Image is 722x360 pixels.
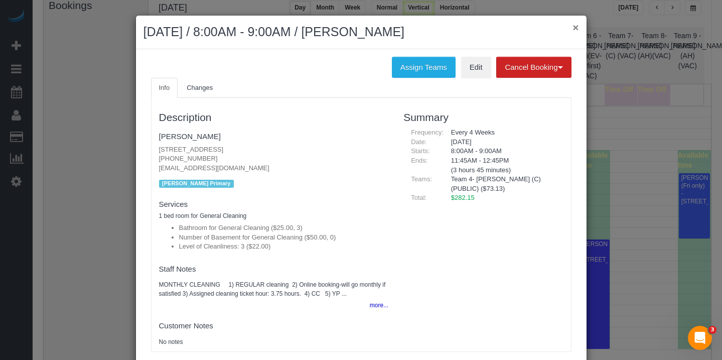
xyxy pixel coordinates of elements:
[159,180,234,188] span: [PERSON_NAME] Primary
[451,175,556,193] li: Team 4- [PERSON_NAME] (C)(PUBLIC) ($73.13)
[688,326,712,350] iframe: Intercom live chat
[179,223,389,233] li: Bathroom for General Cleaning ($25.00, 3)
[159,145,389,173] p: [STREET_ADDRESS] [PHONE_NUMBER] [EMAIL_ADDRESS][DOMAIN_NAME]
[159,132,221,141] a: [PERSON_NAME]
[444,156,563,175] div: 11:45AM - 12:45PM (3 hours 45 minutes)
[572,22,579,33] button: ×
[411,194,426,201] span: Total:
[187,84,213,91] span: Changes
[159,84,170,91] span: Info
[159,265,389,274] h4: Staff Notes
[159,338,389,346] pre: No notes
[403,111,563,123] h3: Summary
[411,175,432,183] span: Teams:
[444,147,563,156] div: 8:00AM - 9:00AM
[364,298,388,313] button: more...
[708,326,716,334] span: 3
[179,78,221,98] a: Changes
[159,200,389,209] h4: Services
[159,281,389,298] pre: MONTHLY CLEANING 1) REGULAR cleaning 2) Online booking-will go monthly if satisfied 3) Assigned c...
[179,242,389,252] li: Level of Cleanliness: 3 ($22.00)
[179,233,389,243] li: Number of Basement for General Cleaning ($50.00, 0)
[451,194,475,201] span: $282.15
[496,57,571,78] button: Cancel Booking
[143,23,579,41] h2: [DATE] / 8:00AM - 9:00AM / [PERSON_NAME]
[159,213,389,219] h5: 1 bed room for General Cleaning
[159,322,389,330] h4: Customer Notes
[411,129,444,136] span: Frequency:
[461,57,491,78] a: Edit
[411,138,426,146] span: Date:
[151,78,178,98] a: Info
[392,57,456,78] button: Assign Teams
[159,111,389,123] h3: Description
[444,128,563,138] div: Every 4 Weeks
[411,157,427,164] span: Ends:
[444,138,563,147] div: [DATE]
[411,147,430,155] span: Starts:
